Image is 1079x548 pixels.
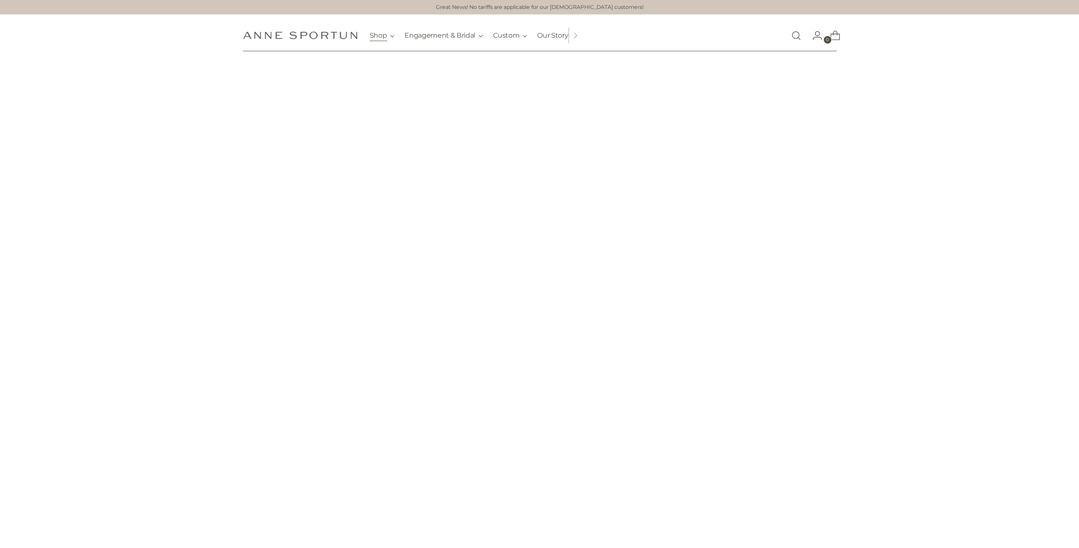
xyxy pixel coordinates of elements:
[537,26,568,45] a: Our Story
[823,27,840,44] a: Open cart modal
[404,26,483,45] button: Engagement & Bridal
[370,26,395,45] button: Shop
[806,27,822,44] a: Go to the account page
[788,27,805,44] a: Open search modal
[493,26,527,45] button: Custom
[436,3,644,11] a: Great News! No tariffs are applicable for our [DEMOGRAPHIC_DATA] customers!
[824,36,831,44] span: 0
[243,31,357,39] a: Anne Sportun Fine Jewellery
